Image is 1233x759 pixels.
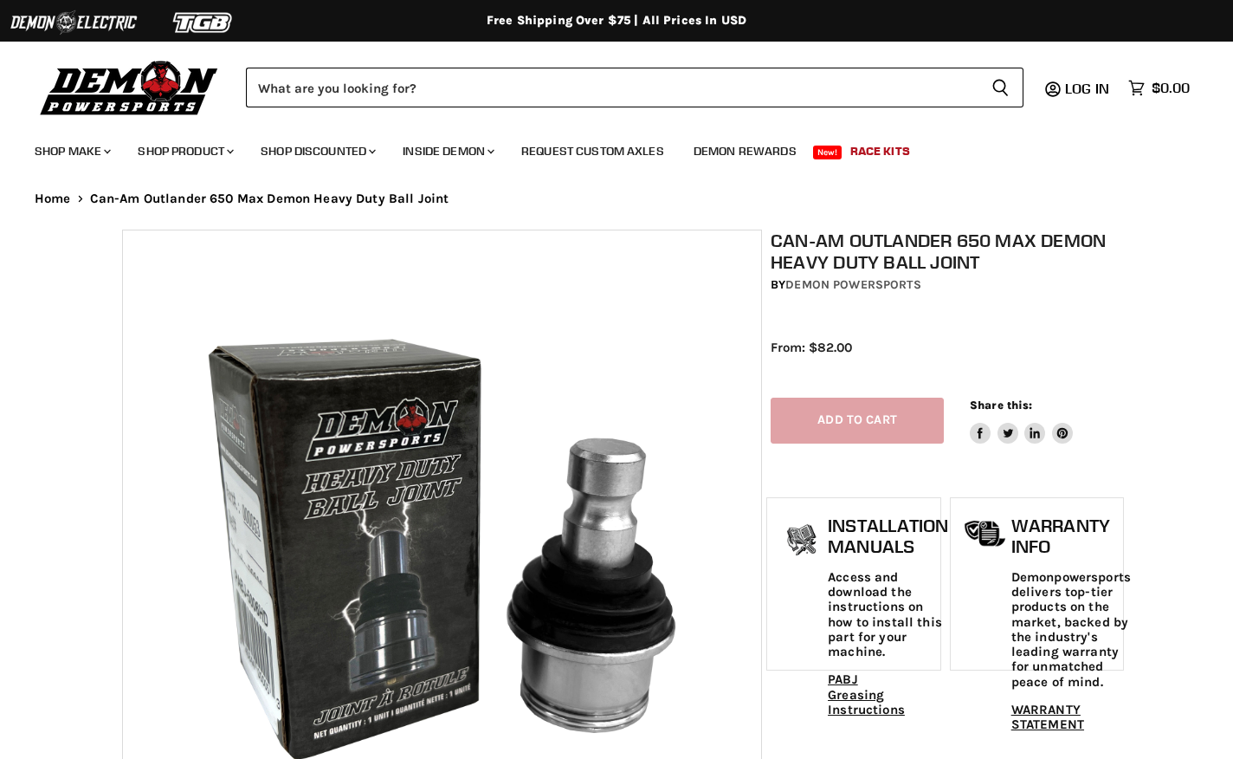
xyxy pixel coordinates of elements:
span: New! [813,146,842,159]
span: $0.00 [1152,80,1190,96]
a: PABJ Greasing Instructions [828,672,905,717]
p: Access and download the instructions on how to install this part for your machine. [828,570,948,660]
a: Home [35,191,71,206]
p: Demonpowersports delivers top-tier products on the market, backed by the industry's leading warra... [1011,570,1131,690]
div: by [771,276,1120,295]
a: Demon Rewards [681,133,810,169]
span: Log in [1065,80,1109,97]
img: TGB Logo 2 [139,6,268,39]
a: $0.00 [1120,75,1198,101]
aside: Share this: [970,398,1073,444]
img: Demon Powersports [35,56,224,118]
a: Demon Powersports [785,277,920,292]
a: Log in [1057,81,1120,96]
a: Shop Make [22,133,121,169]
a: Race Kits [837,133,923,169]
span: From: $82.00 [771,340,852,355]
span: Share this: [970,399,1032,412]
h1: Can-Am Outlander 650 Max Demon Heavy Duty Ball Joint [771,230,1120,273]
form: Product [246,68,1023,107]
input: Search [246,68,978,107]
button: Search [978,68,1023,107]
a: Request Custom Axles [508,133,677,169]
h1: Installation Manuals [828,516,948,556]
img: Demon Electric Logo 2 [9,6,139,39]
img: install_manual-icon.png [780,520,823,563]
a: Shop Discounted [248,133,386,169]
ul: Main menu [22,126,1185,169]
a: WARRANTY STATEMENT [1011,702,1084,732]
a: Inside Demon [390,133,505,169]
img: warranty-icon.png [964,520,1007,547]
span: Can-Am Outlander 650 Max Demon Heavy Duty Ball Joint [90,191,449,206]
h1: Warranty Info [1011,516,1131,556]
a: Shop Product [125,133,244,169]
